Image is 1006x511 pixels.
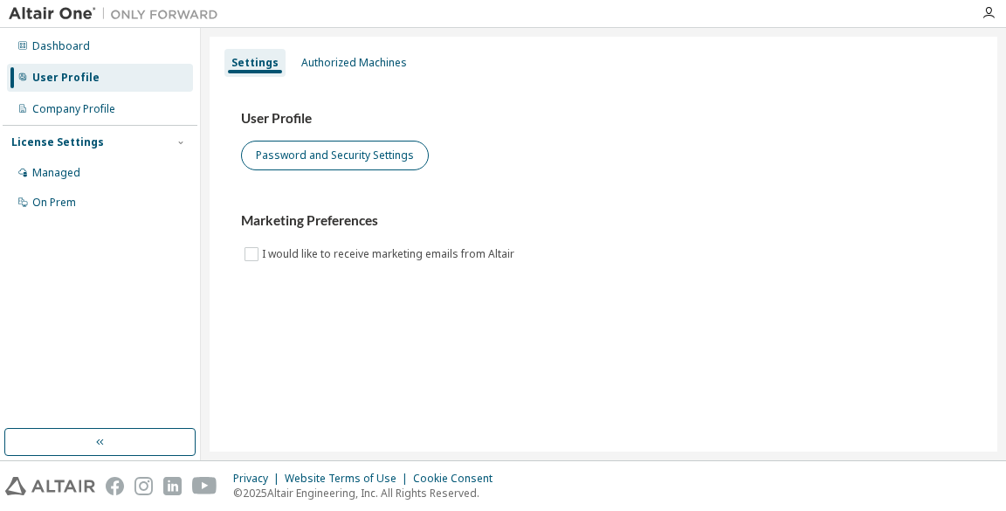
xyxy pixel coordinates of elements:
[32,71,100,85] div: User Profile
[9,5,227,23] img: Altair One
[5,477,95,495] img: altair_logo.svg
[241,141,429,170] button: Password and Security Settings
[301,56,407,70] div: Authorized Machines
[231,56,279,70] div: Settings
[233,472,285,486] div: Privacy
[262,244,518,265] label: I would like to receive marketing emails from Altair
[11,135,104,149] div: License Settings
[134,477,153,495] img: instagram.svg
[163,477,182,495] img: linkedin.svg
[32,39,90,53] div: Dashboard
[32,166,80,180] div: Managed
[32,102,115,116] div: Company Profile
[413,472,503,486] div: Cookie Consent
[192,477,217,495] img: youtube.svg
[32,196,76,210] div: On Prem
[241,212,966,230] h3: Marketing Preferences
[233,486,503,501] p: © 2025 Altair Engineering, Inc. All Rights Reserved.
[106,477,124,495] img: facebook.svg
[241,110,966,128] h3: User Profile
[285,472,413,486] div: Website Terms of Use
